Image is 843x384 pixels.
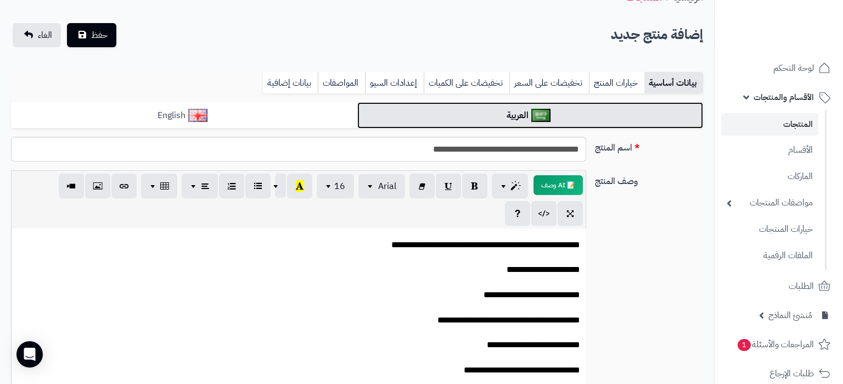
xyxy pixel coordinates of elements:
[721,191,818,215] a: مواصفات المنتجات
[11,102,357,129] a: English
[378,180,396,193] span: Arial
[334,180,345,193] span: 16
[424,72,509,94] a: تخفيضات على الكميات
[768,308,812,323] span: مُنشئ النماذج
[721,113,818,136] a: المنتجات
[721,55,836,81] a: لوحة التحكم
[591,137,707,154] label: اسم المنتج
[721,218,818,241] a: خيارات المنتجات
[16,341,43,368] div: Open Intercom Messenger
[721,138,818,162] a: الأقسام
[773,60,814,76] span: لوحة التحكم
[591,170,707,188] label: وصف المنتج
[768,31,833,54] img: logo-2.png
[365,72,424,94] a: إعدادات السيو
[644,72,703,94] a: بيانات أساسية
[67,23,116,47] button: حفظ
[789,279,814,294] span: الطلبات
[188,109,207,122] img: English
[721,244,818,268] a: الملفات الرقمية
[91,29,108,42] span: حفظ
[738,339,751,351] span: 1
[318,72,365,94] a: المواصفات
[509,72,589,94] a: تخفيضات على السعر
[737,337,814,352] span: المراجعات والأسئلة
[721,165,818,188] a: الماركات
[721,331,836,358] a: المراجعات والأسئلة1
[533,175,583,195] button: 📝 AI وصف
[531,109,550,122] img: العربية
[611,24,703,46] h2: إضافة منتج جديد
[721,273,836,299] a: الطلبات
[589,72,644,94] a: خيارات المنتج
[358,174,405,198] button: Arial
[263,72,318,94] a: بيانات إضافية
[357,102,704,129] a: العربية
[754,90,814,105] span: الأقسام والمنتجات
[317,174,354,198] button: 16
[13,23,61,47] a: الغاء
[769,366,814,381] span: طلبات الإرجاع
[38,29,52,42] span: الغاء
